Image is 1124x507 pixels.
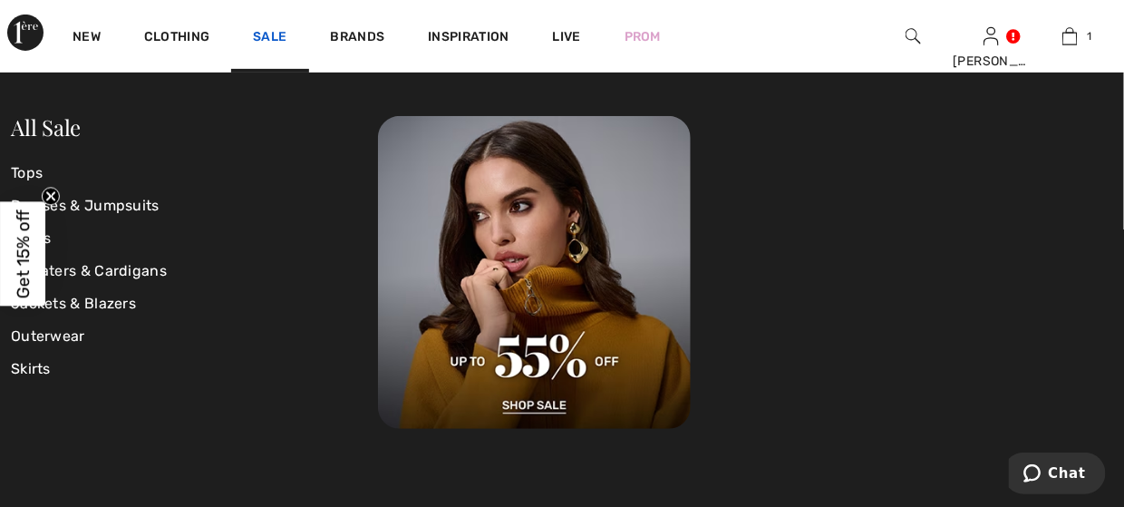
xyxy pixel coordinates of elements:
[73,29,101,48] a: New
[983,27,999,44] a: Sign In
[983,25,999,47] img: My Info
[42,187,60,205] button: Close teaser
[11,157,378,190] a: Tops
[378,116,691,429] img: 250825113019_d881a28ff8cb6.jpg
[553,27,581,46] a: Live
[906,25,921,47] img: search the website
[1032,25,1109,47] a: 1
[144,29,209,48] a: Clothing
[11,112,81,141] a: All Sale
[1087,28,1091,44] span: 1
[13,210,34,298] span: Get 15% off
[953,52,1030,71] div: [PERSON_NAME]
[253,29,286,48] a: Sale
[428,29,509,48] span: Inspiration
[331,29,385,48] a: Brands
[11,255,378,288] a: Sweaters & Cardigans
[11,320,378,353] a: Outerwear
[1062,25,1078,47] img: My Bag
[1009,453,1106,498] iframe: Opens a widget where you can chat to one of our agents
[11,288,378,320] a: Jackets & Blazers
[11,222,378,255] a: Pants
[7,15,44,51] img: 1ère Avenue
[11,353,378,385] a: Skirts
[625,27,661,46] a: Prom
[11,190,378,222] a: Dresses & Jumpsuits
